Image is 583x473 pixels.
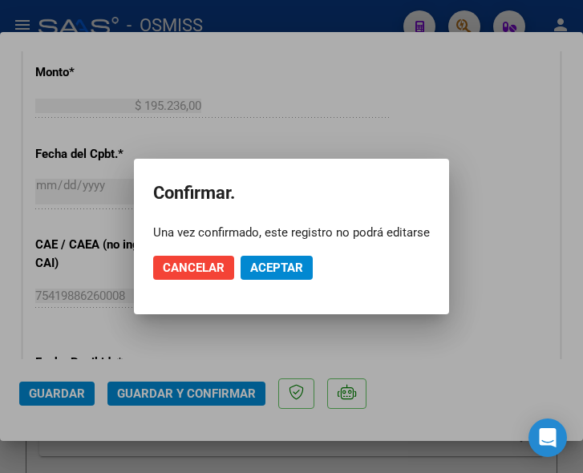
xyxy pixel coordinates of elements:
[241,256,313,280] button: Aceptar
[250,261,303,275] span: Aceptar
[163,261,225,275] span: Cancelar
[528,418,567,457] div: Open Intercom Messenger
[153,178,430,208] h2: Confirmar.
[153,224,430,241] div: Una vez confirmado, este registro no podrá editarse
[153,256,234,280] button: Cancelar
